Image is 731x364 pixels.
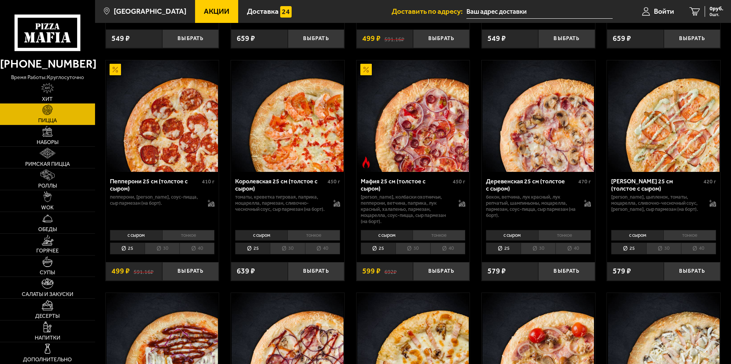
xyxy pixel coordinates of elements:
span: Доставить по адресу: [392,8,466,15]
div: Мафия 25 см (толстое с сыром) [361,178,451,192]
span: Обеды [38,227,57,232]
button: Выбрать [288,262,344,281]
li: тонкое [162,230,215,241]
s: 692 ₽ [384,267,397,275]
span: Наборы [37,140,58,145]
img: Королевская 25 см (толстое с сыром) [232,60,343,172]
button: Выбрать [413,29,470,48]
span: 420 г [704,178,716,185]
img: Акционный [110,64,121,75]
s: 591.16 ₽ [134,267,153,275]
li: 30 [145,243,179,254]
button: Выбрать [538,29,595,48]
li: с сыром [486,230,538,241]
span: 0 шт. [710,12,723,17]
img: Деревенская 25 см (толстое с сыром) [482,60,594,172]
span: Дополнительно [23,357,72,362]
s: 591.16 ₽ [384,35,404,42]
div: Пепперони 25 см (толстое с сыром) [110,178,200,192]
span: Десерты [35,314,60,319]
span: Салаты и закуски [22,292,73,297]
a: Деревенская 25 см (толстое с сыром) [482,60,595,172]
li: с сыром [361,230,413,241]
img: Острое блюдо [360,157,372,168]
li: тонкое [413,230,465,241]
li: 25 [235,243,270,254]
li: тонкое [538,230,591,241]
span: Римская пицца [25,162,70,167]
span: Напитки [35,335,60,341]
span: 499 ₽ [362,35,381,42]
p: томаты, креветка тигровая, паприка, моцарелла, пармезан, сливочно-чесночный соус, сыр пармезан (н... [235,194,326,212]
button: Выбрать [538,262,595,281]
span: 659 ₽ [237,35,255,42]
li: 25 [361,243,395,254]
p: [PERSON_NAME], цыпленок, томаты, моцарелла, сливочно-чесночный соус, [PERSON_NAME], сыр пармезан ... [611,194,702,212]
li: 40 [305,243,340,254]
span: Хит [42,97,53,102]
a: Королевская 25 см (толстое с сыром) [231,60,344,172]
img: Мафия 25 см (толстое с сыром) [357,60,469,172]
span: 659 ₽ [613,35,631,42]
li: тонкое [287,230,340,241]
span: 549 ₽ [111,35,130,42]
span: 450 г [453,178,465,185]
img: Пепперони 25 см (толстое с сыром) [107,60,218,172]
span: Пицца [38,118,57,123]
div: Деревенская 25 см (толстое с сыром) [486,178,576,192]
li: тонкое [663,230,716,241]
li: 25 [486,243,521,254]
span: 499 ₽ [111,267,130,275]
a: АкционныйОстрое блюдоМафия 25 см (толстое с сыром) [357,60,470,172]
li: 25 [110,243,145,254]
button: Выбрать [288,29,344,48]
li: 30 [270,243,305,254]
li: с сыром [235,230,287,241]
span: 639 ₽ [237,267,255,275]
button: Выбрать [664,29,720,48]
li: 40 [430,243,465,254]
div: Королевская 25 см (толстое с сыром) [235,178,326,192]
img: Акционный [360,64,372,75]
button: Выбрать [413,262,470,281]
span: Акции [204,8,229,15]
span: 410 г [202,178,215,185]
span: 0 руб. [710,6,723,11]
li: с сыром [110,230,162,241]
span: WOK [41,205,54,210]
li: 40 [179,243,215,254]
li: 40 [555,243,591,254]
a: Чикен Ранч 25 см (толстое с сыром) [607,60,720,172]
p: пепперони, [PERSON_NAME], соус-пицца, сыр пармезан (на борт). [110,194,200,206]
div: [PERSON_NAME] 25 см (толстое с сыром) [611,178,702,192]
span: 599 ₽ [362,267,381,275]
img: Чикен Ранч 25 см (толстое с сыром) [608,60,720,172]
span: 470 г [578,178,591,185]
input: Ваш адрес доставки [466,5,613,19]
li: 25 [611,243,646,254]
li: 40 [681,243,716,254]
p: [PERSON_NAME], колбаски охотничьи, пепперони, ветчина, паприка, лук красный, халапеньо, пармезан,... [361,194,451,225]
li: с сыром [611,230,663,241]
p: бекон, ветчина, лук красный, лук репчатый, шампиньоны, моцарелла, пармезан, соус-пицца, сыр парме... [486,194,576,218]
span: 549 ₽ [487,35,506,42]
span: Горячее [36,248,59,254]
span: 579 ₽ [613,267,631,275]
a: АкционныйПепперони 25 см (толстое с сыром) [106,60,219,172]
img: 15daf4d41897b9f0e9f617042186c801.svg [280,6,292,18]
span: 450 г [328,178,340,185]
li: 30 [395,243,430,254]
li: 30 [646,243,681,254]
button: Выбрать [162,29,219,48]
span: Супы [40,270,55,275]
button: Выбрать [162,262,219,281]
span: Доставка [247,8,279,15]
li: 30 [521,243,555,254]
span: [GEOGRAPHIC_DATA] [114,8,186,15]
span: Войти [654,8,674,15]
span: 579 ₽ [487,267,506,275]
span: Роллы [38,183,57,189]
button: Выбрать [664,262,720,281]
